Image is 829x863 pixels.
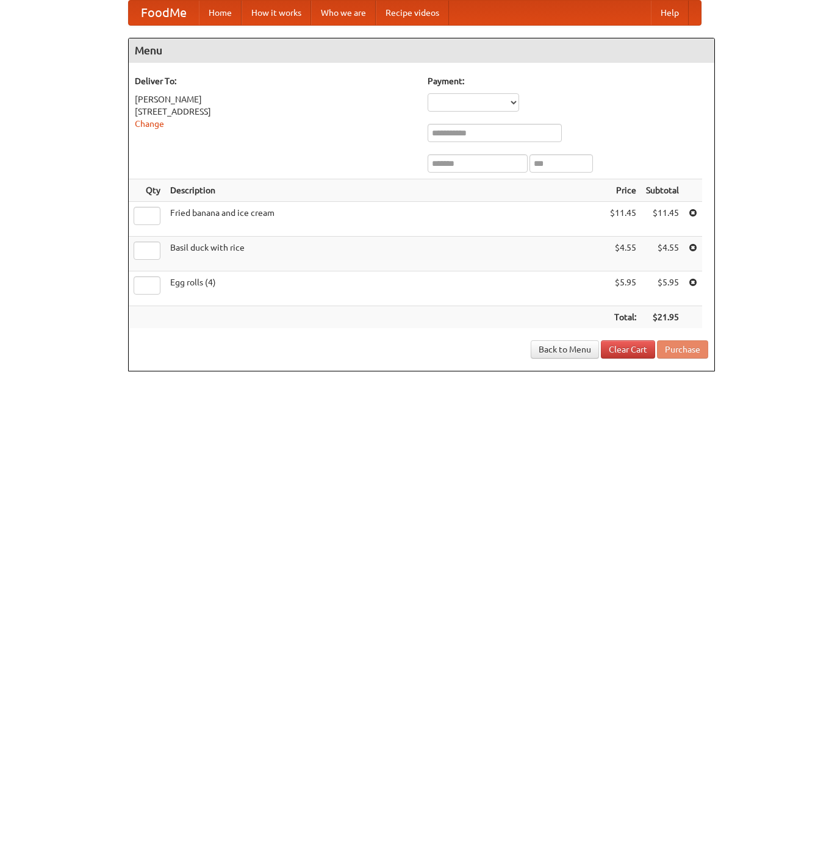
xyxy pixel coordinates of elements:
h5: Payment: [428,75,708,87]
th: Description [165,179,605,202]
td: $11.45 [605,202,641,237]
th: Total: [605,306,641,329]
td: Egg rolls (4) [165,271,605,306]
h5: Deliver To: [135,75,415,87]
h4: Menu [129,38,714,63]
td: $4.55 [641,237,684,271]
td: Basil duck with rice [165,237,605,271]
td: $4.55 [605,237,641,271]
a: How it works [242,1,311,25]
td: $11.45 [641,202,684,237]
a: Help [651,1,689,25]
a: FoodMe [129,1,199,25]
td: $5.95 [605,271,641,306]
a: Clear Cart [601,340,655,359]
a: Change [135,119,164,129]
a: Home [199,1,242,25]
div: [PERSON_NAME] [135,93,415,106]
div: [STREET_ADDRESS] [135,106,415,118]
a: Back to Menu [531,340,599,359]
a: Recipe videos [376,1,449,25]
th: $21.95 [641,306,684,329]
th: Price [605,179,641,202]
td: $5.95 [641,271,684,306]
th: Qty [129,179,165,202]
a: Who we are [311,1,376,25]
td: Fried banana and ice cream [165,202,605,237]
th: Subtotal [641,179,684,202]
button: Purchase [657,340,708,359]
